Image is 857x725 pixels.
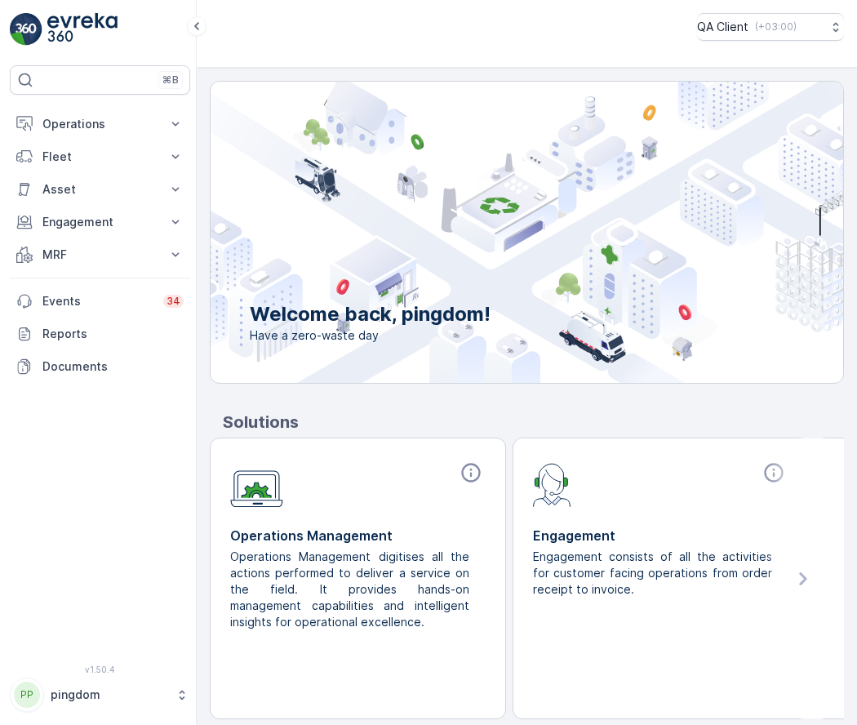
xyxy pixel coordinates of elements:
p: Engagement [42,214,158,230]
p: QA Client [697,19,748,35]
img: module-icon [230,461,283,508]
a: Reports [10,318,190,350]
p: 34 [167,295,180,308]
p: Fleet [42,149,158,165]
p: Engagement [533,526,788,545]
p: Documents [42,358,184,375]
p: Asset [42,181,158,198]
p: Solutions [223,410,844,434]
a: Events34 [10,285,190,318]
button: Operations [10,108,190,140]
span: Have a zero-waste day [250,327,491,344]
p: Events [42,293,153,309]
button: QA Client(+03:00) [697,13,844,41]
button: Fleet [10,140,190,173]
button: Asset [10,173,190,206]
img: logo [10,13,42,46]
div: PP [14,682,40,708]
p: MRF [42,247,158,263]
img: module-icon [533,461,571,507]
p: Operations Management [230,526,486,545]
p: Reports [42,326,184,342]
button: Engagement [10,206,190,238]
a: Documents [10,350,190,383]
p: Welcome back, pingdom! [250,301,491,327]
p: Operations Management digitises all the actions performed to deliver a service on the field. It p... [230,549,473,630]
p: ⌘B [162,73,179,87]
p: pingdom [51,687,167,703]
p: ( +03:00 ) [755,20,797,33]
img: city illustration [137,82,843,383]
img: logo_light-DOdMpM7g.png [47,13,118,46]
button: MRF [10,238,190,271]
span: v 1.50.4 [10,665,190,674]
p: Engagement consists of all the activities for customer facing operations from order receipt to in... [533,549,775,598]
button: PPpingdom [10,678,190,712]
p: Operations [42,116,158,132]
